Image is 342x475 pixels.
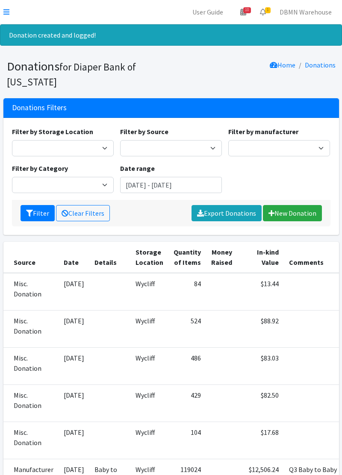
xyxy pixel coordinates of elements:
input: January 1, 2011 - December 31, 2011 [120,177,222,193]
label: Filter by Storage Location [12,126,93,137]
th: Money Raised [206,242,237,273]
th: Details [89,242,130,273]
td: 486 [168,348,206,385]
td: [DATE] [59,385,89,422]
small: for Diaper Bank of [US_STATE] [7,61,136,88]
td: [DATE] [59,422,89,459]
label: Date range [120,163,155,173]
th: Quantity of Items [168,242,206,273]
td: $83.03 [237,348,284,385]
td: [DATE] [59,311,89,348]
td: Wycliff [130,385,168,422]
h1: Donations [7,59,168,88]
span: 10 [243,7,251,13]
th: Date [59,242,89,273]
a: 10 [233,3,253,21]
td: $82.50 [237,385,284,422]
button: Filter [21,205,55,221]
a: User Guide [186,3,230,21]
td: 429 [168,385,206,422]
td: 524 [168,311,206,348]
td: 84 [168,273,206,311]
a: New Donation [263,205,322,221]
a: Donations [305,61,336,69]
td: [DATE] [59,348,89,385]
a: Home [270,61,295,69]
td: Misc. Donation [3,273,59,311]
td: Misc. Donation [3,348,59,385]
a: 1 [253,3,273,21]
label: Filter by manufacturer [228,126,298,137]
a: Clear Filters [56,205,110,221]
span: 1 [265,7,271,13]
td: Wycliff [130,311,168,348]
td: Wycliff [130,273,168,311]
a: DBMN Warehouse [273,3,339,21]
label: Filter by Source [120,126,168,137]
th: Storage Location [130,242,168,273]
td: Misc. Donation [3,385,59,422]
th: In-kind Value [237,242,284,273]
a: Export Donations [192,205,262,221]
td: Wycliff [130,422,168,459]
td: 104 [168,422,206,459]
td: Misc. Donation [3,311,59,348]
h3: Donations Filters [12,103,67,112]
td: [DATE] [59,273,89,311]
th: Source [3,242,59,273]
td: $17.68 [237,422,284,459]
label: Filter by Category [12,163,68,173]
td: $88.92 [237,311,284,348]
td: $13.44 [237,273,284,311]
td: Wycliff [130,348,168,385]
td: Misc. Donation [3,422,59,459]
